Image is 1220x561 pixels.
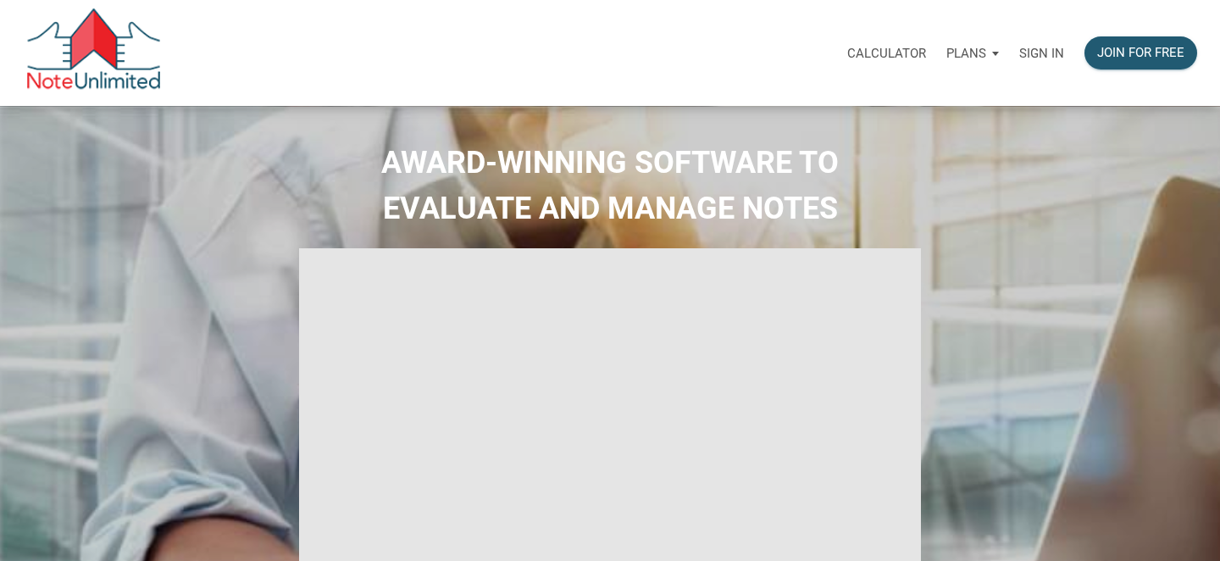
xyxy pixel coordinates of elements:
a: Plans [936,26,1009,80]
p: Plans [946,46,986,61]
p: Sign in [1019,46,1064,61]
button: Join for free [1084,36,1197,69]
a: Join for free [1074,26,1207,80]
button: Plans [936,28,1009,79]
div: Join for free [1097,43,1184,63]
h2: AWARD-WINNING SOFTWARE TO EVALUATE AND MANAGE NOTES [13,140,1207,231]
a: Sign in [1009,26,1074,80]
p: Calculator [847,46,926,61]
a: Calculator [837,26,936,80]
